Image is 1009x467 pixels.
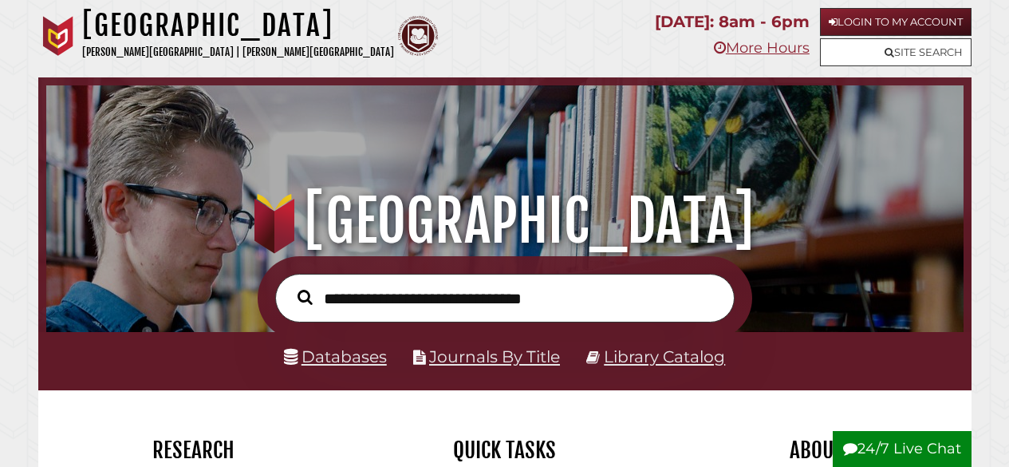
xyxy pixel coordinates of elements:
[429,346,560,366] a: Journals By Title
[820,38,972,66] a: Site Search
[298,289,313,305] i: Search
[284,346,387,366] a: Databases
[714,39,810,57] a: More Hours
[604,346,725,366] a: Library Catalog
[655,8,810,36] p: [DATE]: 8am - 6pm
[82,8,394,43] h1: [GEOGRAPHIC_DATA]
[398,16,438,56] img: Calvin Theological Seminary
[290,286,321,309] button: Search
[672,437,960,464] h2: About
[820,8,972,36] a: Login to My Account
[38,16,78,56] img: Calvin University
[61,186,948,256] h1: [GEOGRAPHIC_DATA]
[361,437,648,464] h2: Quick Tasks
[82,43,394,61] p: [PERSON_NAME][GEOGRAPHIC_DATA] | [PERSON_NAME][GEOGRAPHIC_DATA]
[50,437,337,464] h2: Research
